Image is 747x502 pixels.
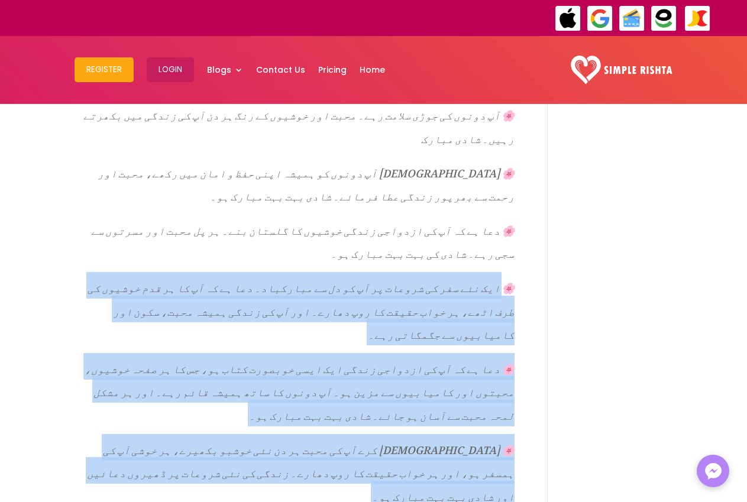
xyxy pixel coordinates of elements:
[75,57,134,82] button: Register
[684,5,711,32] img: JazzCash-icon
[502,99,515,126] span: 🌸
[502,353,515,380] span: 🌸
[360,39,385,101] a: Home
[98,157,515,208] i: [DEMOGRAPHIC_DATA] آپ دونوں کو ہمیشہ اپنی حفظ و امان میں رکھے، محبت اور رحمت سے بھرپور زندگی عطا ...
[555,5,581,32] img: ApplePay-icon
[88,272,515,345] i: ایک نئے سفر کی شروعات پر آپ کو دل سے مبارکباد۔ دعا ہے کہ آپ کا ہر قدم خوشیوں کی طرف اٹھے، ہر خواب...
[318,39,347,101] a: Pricing
[83,99,515,150] i: آپ دونوں کی جوڑی سلامت رہے۔ محبت اور خوشیوں کے رنگ ہر دن آپ کی زندگی میں بکھرتے رہیں۔ شادی مبارک
[147,57,194,82] button: Login
[651,5,677,32] img: EasyPaisa-icon
[587,5,613,32] img: GooglePay-icon
[502,157,515,184] span: 🌸
[619,5,645,32] img: Credit Cards
[701,459,725,483] img: Messenger
[75,39,134,101] a: Register
[502,215,515,241] span: 🌸
[207,39,243,101] a: Blogs
[502,434,515,461] span: 🌸
[256,39,305,101] a: Contact Us
[502,272,515,299] span: 🌸
[91,215,515,265] i: دعا ہے کہ آپ کی ازدواجی زندگی خوشیوں کا گلستان بنے۔ ہر پل محبت اور مسرتوں سے سجی رہے۔ شادی کی بہت...
[147,39,194,101] a: Login
[85,353,515,426] i: دعا ہے کہ آپ کی ازدواجی زندگی ایک ایسی خوبصورت کتاب ہو، جس کا ہر صفحہ خوشیوں، محبتوں اور کامیابیو...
